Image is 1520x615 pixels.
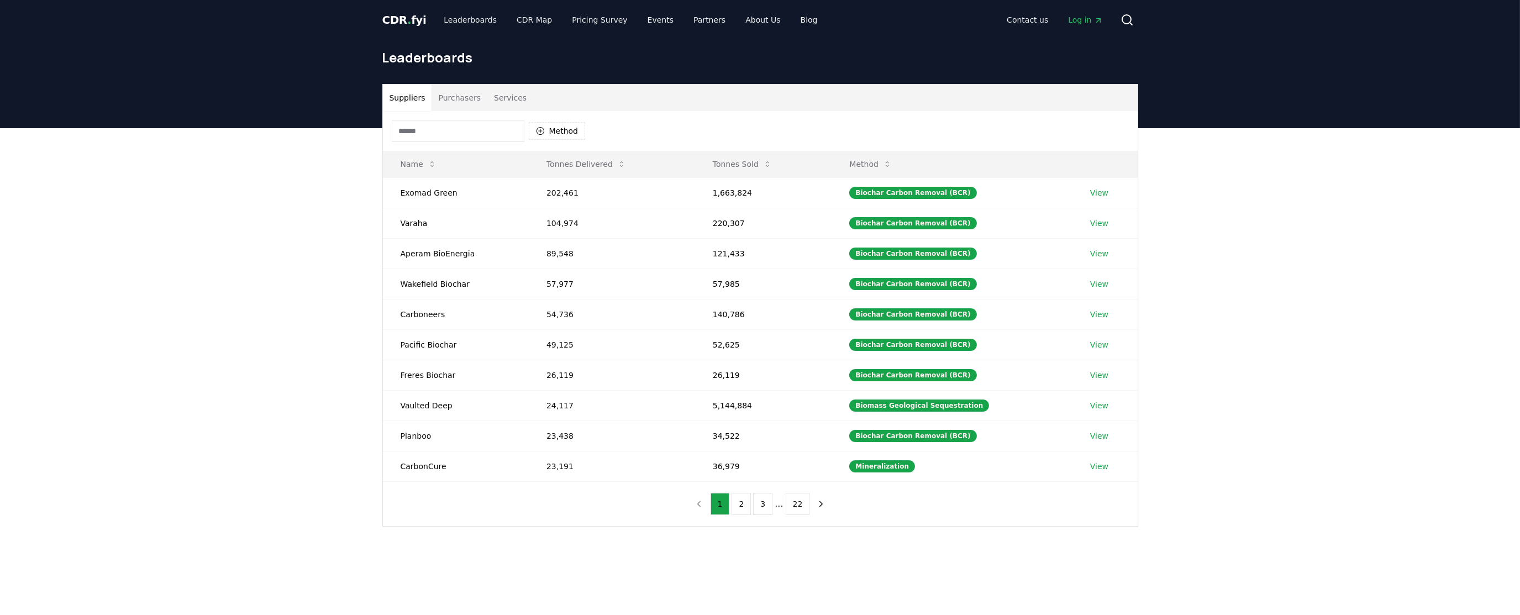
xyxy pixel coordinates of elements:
td: 54,736 [529,299,695,329]
td: Planboo [383,420,529,451]
td: 34,522 [695,420,832,451]
td: 26,119 [695,360,832,390]
button: Services [487,85,533,111]
td: Carboneers [383,299,529,329]
nav: Main [998,10,1111,30]
td: 202,461 [529,177,695,208]
a: About Us [737,10,789,30]
a: Pricing Survey [563,10,636,30]
nav: Main [435,10,826,30]
td: Aperam BioEnergia [383,238,529,269]
a: Blog [792,10,827,30]
a: View [1090,187,1108,198]
td: 23,438 [529,420,695,451]
td: 1,663,824 [695,177,832,208]
td: Vaulted Deep [383,390,529,420]
a: CDR Map [508,10,561,30]
button: Tonnes Delivered [538,153,635,175]
a: Contact us [998,10,1057,30]
a: View [1090,248,1108,259]
td: 57,985 [695,269,832,299]
h1: Leaderboards [382,49,1138,66]
a: Log in [1059,10,1111,30]
td: 24,117 [529,390,695,420]
button: Name [392,153,445,175]
div: Biochar Carbon Removal (BCR) [849,278,976,290]
td: 36,979 [695,451,832,481]
td: Wakefield Biochar [383,269,529,299]
td: 220,307 [695,208,832,238]
a: View [1090,339,1108,350]
div: Biochar Carbon Removal (BCR) [849,248,976,260]
a: View [1090,430,1108,441]
a: Leaderboards [435,10,506,30]
td: 121,433 [695,238,832,269]
a: View [1090,461,1108,472]
button: 3 [753,493,772,515]
td: 23,191 [529,451,695,481]
div: Biochar Carbon Removal (BCR) [849,217,976,229]
td: Varaha [383,208,529,238]
a: CDR.fyi [382,12,427,28]
button: 22 [786,493,810,515]
div: Biochar Carbon Removal (BCR) [849,187,976,199]
td: 26,119 [529,360,695,390]
td: Pacific Biochar [383,329,529,360]
span: Log in [1068,14,1102,25]
div: Biochar Carbon Removal (BCR) [849,339,976,351]
a: View [1090,400,1108,411]
button: Tonnes Sold [704,153,781,175]
td: CarbonCure [383,451,529,481]
a: View [1090,278,1108,290]
a: Partners [685,10,734,30]
td: 52,625 [695,329,832,360]
button: Method [840,153,901,175]
td: 104,974 [529,208,695,238]
td: 57,977 [529,269,695,299]
a: View [1090,370,1108,381]
span: . [407,13,411,27]
td: 49,125 [529,329,695,360]
li: ... [775,497,783,511]
div: Mineralization [849,460,915,472]
button: Method [529,122,586,140]
td: Freres Biochar [383,360,529,390]
td: Exomad Green [383,177,529,208]
div: Biochar Carbon Removal (BCR) [849,369,976,381]
div: Biochar Carbon Removal (BCR) [849,430,976,442]
button: Suppliers [383,85,432,111]
button: next page [812,493,830,515]
div: Biomass Geological Sequestration [849,400,989,412]
a: Events [639,10,682,30]
td: 5,144,884 [695,390,832,420]
button: 1 [711,493,730,515]
td: 89,548 [529,238,695,269]
button: 2 [732,493,751,515]
div: Biochar Carbon Removal (BCR) [849,308,976,320]
a: View [1090,309,1108,320]
a: View [1090,218,1108,229]
td: 140,786 [695,299,832,329]
span: CDR fyi [382,13,427,27]
button: Purchasers [432,85,487,111]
